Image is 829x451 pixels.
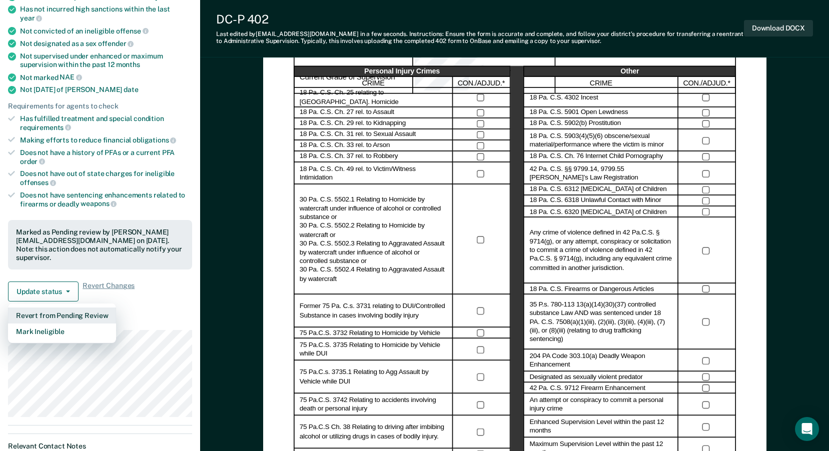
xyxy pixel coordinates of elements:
div: Not convicted of an ineligible [20,26,192,35]
label: 18 Pa. C.S. 5903(4)(5)(6) obscene/sexual material/performance where the victim is minor [529,131,672,149]
label: 75 Pa.C.S Ch. 38 Relating to driving after imbibing alcohol or utilizing drugs in cases of bodily... [300,423,447,441]
span: NAE [60,73,82,81]
button: Mark Ineligible [8,323,116,339]
button: Revert from Pending Review [8,307,116,323]
span: year [20,14,42,22]
div: CRIME [523,77,678,88]
label: 18 Pa. C.S. 6320 [MEDICAL_DATA] of Children [529,207,666,216]
label: 18 Pa. C.S. 6312 [MEDICAL_DATA] of Children [529,185,666,194]
div: Personal Injury Crimes [294,66,510,77]
span: offenses [20,178,56,186]
span: obligations [133,136,176,144]
div: Date of Review: [413,48,554,71]
span: weapons [81,199,117,207]
span: requirements [20,123,71,131]
div: Other [523,66,735,77]
label: 18 Pa. C.S. 5902(b) Prostitution [529,119,621,128]
div: Does not have sentencing enhancements related to firearms or deadly [20,191,192,208]
button: Update status [8,281,79,301]
label: 30 Pa. C.S. 5502.1 Relating to Homicide by watercraft under influence of alcohol or controlled su... [300,195,447,283]
label: 18 Pa. C.S. 4302 Incest [529,93,598,102]
div: Not supervised under enhanced or maximum supervision within the past 12 [20,52,192,69]
div: Not marked [20,73,192,82]
div: Has not incurred high sanctions within the last [20,5,192,22]
span: offender [98,39,134,47]
label: Any crime of violence defined in 42 Pa.C.S. § 9714(g), or any attempt, conspiracy or solicitation... [529,228,672,272]
label: An attempt or conspiracy to commit a personal injury crime [529,396,672,413]
label: 18 Pa. C.S. Firearms or Dangerous Articles [529,284,653,293]
div: CON./ADJUD.* [453,77,510,88]
label: 18 Pa. C.S. Ch. 31 rel. to Sexual Assault [300,130,416,139]
label: Enhanced Supervision Level within the past 12 months [529,418,672,435]
label: Designated as sexually violent predator [529,372,642,381]
span: in a few seconds [360,30,406,37]
div: Open Intercom Messenger [795,417,819,441]
label: 75 Pa.C.S. 3742 Relating to accidents involving death or personal injury [300,396,447,413]
span: date [124,85,138,93]
label: 18 Pa. C.S. Ch. 27 rel. to Assault [300,108,394,117]
span: months [116,60,140,68]
label: 35 P.s. 780-113 13(a)(14)(30)(37) controlled substance Law AND was sentenced under 18 PA. C.S. 75... [529,300,672,344]
label: 75 Pa.C.s. 3735.1 Relating to Agg Assault by Vehicle while DUI [300,368,447,386]
div: Not designated as a sex [20,39,192,48]
div: Date of Review: [294,48,413,71]
label: 42 Pa. C.S. §§ 9799.14, 9799.55 [PERSON_NAME]’s Law Registration [529,164,672,182]
label: 18 Pa. C.S. Ch. 76 Internet Child Pornography [529,152,662,161]
div: Does not have a history of PFAs or a current PFA order [20,148,192,165]
label: 42 Pa. C.S. 9712 Firearm Enhancement [529,383,645,392]
label: 18 Pa. C.S. 5901 Open Lewdness [529,108,628,117]
label: 18 Pa. C.S. Ch. 33 rel. to Arson [300,141,390,150]
label: 75 Pa.C.S. 3732 Relating to Homicide by Vehicle [300,328,440,337]
div: DC-P 402 [216,12,744,26]
label: 18 Pa. C.S. Ch. 37 rel. to Robbery [300,152,398,161]
label: 204 PA Code 303.10(a) Deadly Weapon Enhancement [529,351,672,369]
label: Former 75 Pa. C.s. 3731 relating to DUI/Controlled Substance in cases involving bodily injury [300,302,447,319]
span: offense [116,27,149,35]
div: Does not have out of state charges for ineligible [20,169,192,186]
button: Download DOCX [744,20,813,36]
div: CON./ADJUD.* [678,77,736,88]
div: Not [DATE] of [PERSON_NAME] [20,85,192,94]
div: Has fulfilled treatment and special condition [20,114,192,131]
span: Revert Changes [83,281,135,301]
div: CRIME [294,77,453,88]
label: 18 Pa. C.S. Ch. 29 rel. to Kidnapping [300,119,406,128]
div: Marked as Pending review by [PERSON_NAME][EMAIL_ADDRESS][DOMAIN_NAME] on [DATE]. Note: this actio... [16,228,184,261]
div: Last edited by [EMAIL_ADDRESS][DOMAIN_NAME] . Instructions: Ensure the form is accurate and compl... [216,30,744,45]
label: 18 Pa. C.S. Ch. 49 rel. to Victim/Witness Intimidation [300,164,447,182]
label: 18 Pa. C.S. Ch. 25 relating to [GEOGRAPHIC_DATA]. Homicide [300,89,447,106]
div: Requirements for agents to check [8,102,192,110]
label: 75 Pa.C.S. 3735 Relating to Homicide by Vehicle while DUI [300,340,447,358]
div: Making efforts to reduce financial [20,135,192,144]
dt: Relevant Contact Notes [8,442,192,450]
label: 18 Pa. C.S. 6318 Unlawful Contact with Minor [529,196,661,205]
